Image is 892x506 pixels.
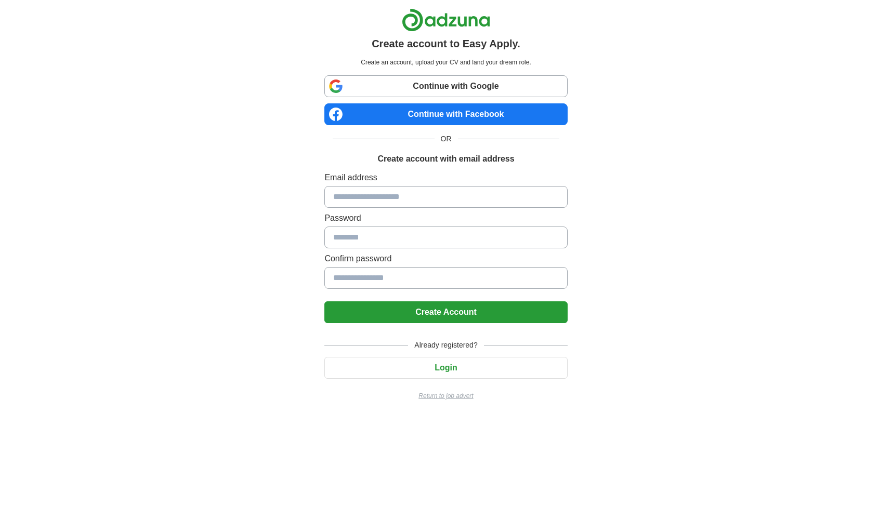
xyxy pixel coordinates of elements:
span: Already registered? [408,340,483,351]
p: Create an account, upload your CV and land your dream role. [326,58,565,67]
button: Create Account [324,301,567,323]
h1: Create account with email address [377,153,514,165]
span: OR [435,134,458,144]
a: Login [324,363,567,372]
button: Login [324,357,567,379]
a: Continue with Google [324,75,567,97]
a: Continue with Facebook [324,103,567,125]
label: Email address [324,171,567,184]
h1: Create account to Easy Apply. [372,36,520,51]
img: Adzuna logo [402,8,490,32]
a: Return to job advert [324,391,567,401]
label: Password [324,212,567,224]
label: Confirm password [324,252,567,265]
